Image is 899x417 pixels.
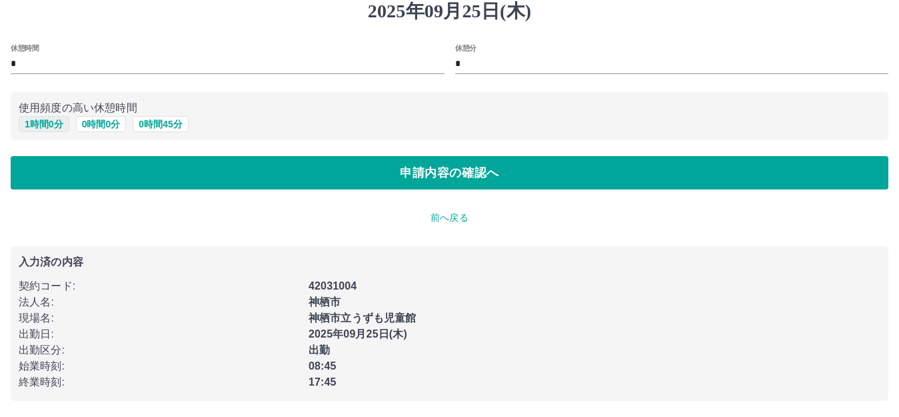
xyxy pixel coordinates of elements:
[133,116,188,132] button: 0時間45分
[19,310,301,326] p: 現場名 :
[309,296,341,308] b: 神栖市
[19,257,880,268] p: 入力済の内容
[76,116,127,132] button: 0時間0分
[309,312,417,324] b: 神栖市立うずも児童館
[19,326,301,342] p: 出勤日 :
[19,358,301,374] p: 始業時刻 :
[19,342,301,358] p: 出勤区分 :
[309,328,407,340] b: 2025年09月25日(木)
[19,294,301,310] p: 法人名 :
[11,211,888,225] p: 前へ戻る
[11,156,888,189] button: 申請内容の確認へ
[309,344,330,356] b: 出勤
[309,360,337,372] b: 08:45
[19,100,880,116] p: 使用頻度の高い休憩時間
[455,43,476,53] label: 休憩分
[309,376,337,388] b: 17:45
[19,374,301,390] p: 終業時刻 :
[19,116,69,132] button: 1時間0分
[11,43,39,53] label: 休憩時間
[309,280,357,292] b: 42031004
[19,278,301,294] p: 契約コード :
